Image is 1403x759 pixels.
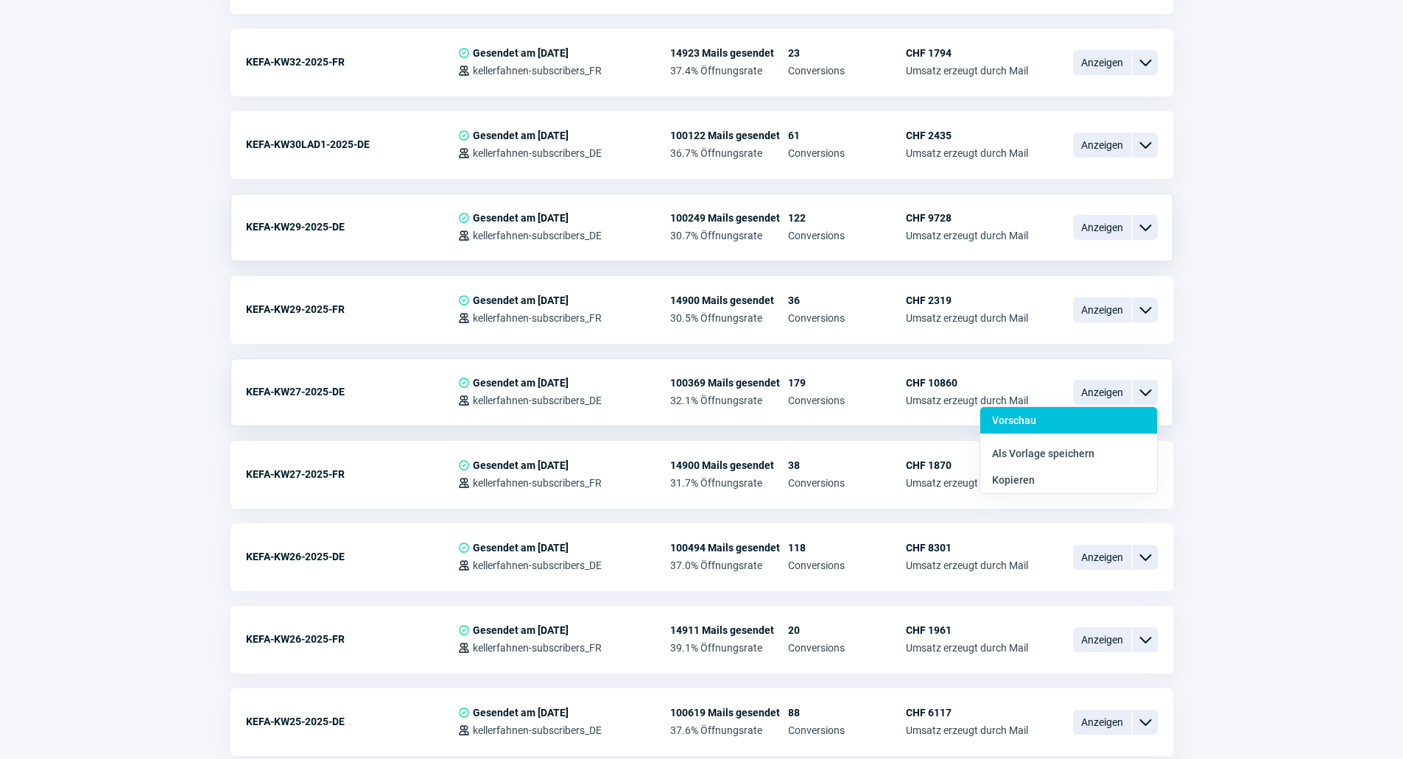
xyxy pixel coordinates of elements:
span: Umsatz erzeugt durch Mail [906,642,1028,654]
span: Conversions [788,642,906,654]
span: CHF 10860 [906,377,1028,389]
span: Anzeigen [1073,710,1132,735]
span: Als Vorlage speichern [992,448,1094,459]
span: Gesendet am [DATE] [473,542,569,554]
div: KEFA-KW26-2025-DE [246,542,458,571]
span: 100249 Mails gesendet [670,212,788,224]
span: CHF 1961 [906,624,1028,636]
span: CHF 6117 [906,707,1028,719]
span: Gesendet am [DATE] [473,130,569,141]
div: KEFA-KW32-2025-FR [246,47,458,77]
div: KEFA-KW29-2025-FR [246,294,458,324]
span: Gesendet am [DATE] [473,707,569,719]
span: CHF 8301 [906,542,1028,554]
span: 14923 Mails gesendet [670,47,788,59]
span: 14900 Mails gesendet [670,459,788,471]
span: 38 [788,459,906,471]
span: Anzeigen [1073,215,1132,240]
div: KEFA-KW27-2025-FR [246,459,458,489]
span: CHF 2435 [906,130,1028,141]
span: 100122 Mails gesendet [670,130,788,141]
span: Anzeigen [1073,380,1132,405]
span: 39.1% Öffnungsrate [670,642,788,654]
span: kellerfahnen-subscribers_DE [473,395,602,406]
span: 37.0% Öffnungsrate [670,559,788,571]
span: 20 [788,624,906,636]
span: 100494 Mails gesendet [670,542,788,554]
span: Gesendet am [DATE] [473,47,569,59]
span: 100369 Mails gesendet [670,377,788,389]
span: 30.5% Öffnungsrate [670,312,788,324]
span: Conversions [788,147,906,159]
span: Conversions [788,724,906,736]
span: Gesendet am [DATE] [473,459,569,471]
span: Kopieren [992,474,1035,486]
span: 31.7% Öffnungsrate [670,477,788,489]
span: kellerfahnen-subscribers_DE [473,147,602,159]
span: 30.7% Öffnungsrate [670,230,788,241]
span: 36 [788,294,906,306]
div: KEFA-KW25-2025-DE [246,707,458,736]
span: Gesendet am [DATE] [473,377,569,389]
span: 118 [788,542,906,554]
span: Conversions [788,559,906,571]
span: CHF 1870 [906,459,1028,471]
span: 23 [788,47,906,59]
span: Umsatz erzeugt durch Mail [906,312,1028,324]
span: Conversions [788,65,906,77]
span: 37.6% Öffnungsrate [670,724,788,736]
span: 36.7% Öffnungsrate [670,147,788,159]
span: Gesendet am [DATE] [473,624,569,636]
span: CHF 1794 [906,47,1028,59]
div: KEFA-KW29-2025-DE [246,212,458,241]
span: Umsatz erzeugt durch Mail [906,65,1028,77]
span: 179 [788,377,906,389]
span: Anzeigen [1073,50,1132,75]
span: kellerfahnen-subscribers_DE [473,230,602,241]
span: Anzeigen [1073,133,1132,158]
span: 14911 Mails gesendet [670,624,788,636]
span: Conversions [788,230,906,241]
span: kellerfahnen-subscribers_FR [473,65,602,77]
div: KEFA-KW26-2025-FR [246,624,458,654]
span: CHF 9728 [906,212,1028,224]
span: Umsatz erzeugt durch Mail [906,147,1028,159]
span: Conversions [788,477,906,489]
span: 61 [788,130,906,141]
div: KEFA-KW30LAD1-2025-DE [246,130,458,159]
span: Conversions [788,395,906,406]
span: Gesendet am [DATE] [473,294,569,306]
span: Umsatz erzeugt durch Mail [906,395,1028,406]
span: Umsatz erzeugt durch Mail [906,230,1028,241]
span: Anzeigen [1073,297,1132,322]
span: kellerfahnen-subscribers_DE [473,724,602,736]
span: Umsatz erzeugt durch Mail [906,724,1028,736]
span: 88 [788,707,906,719]
span: 100619 Mails gesendet [670,707,788,719]
span: kellerfahnen-subscribers_DE [473,559,602,571]
span: Umsatz erzeugt durch Mail [906,559,1028,571]
span: 32.1% Öffnungsrate [670,395,788,406]
span: Anzeigen [1073,545,1132,570]
span: Conversions [788,312,906,324]
span: 37.4% Öffnungsrate [670,65,788,77]
span: 14900 Mails gesendet [670,294,788,306]
span: 122 [788,212,906,224]
span: Vorschau [992,414,1036,426]
span: kellerfahnen-subscribers_FR [473,477,602,489]
div: KEFA-KW27-2025-DE [246,377,458,406]
span: kellerfahnen-subscribers_FR [473,312,602,324]
span: Umsatz erzeugt durch Mail [906,477,1028,489]
span: CHF 2319 [906,294,1028,306]
span: Anzeigen [1073,627,1132,652]
span: kellerfahnen-subscribers_FR [473,642,602,654]
span: Gesendet am [DATE] [473,212,569,224]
